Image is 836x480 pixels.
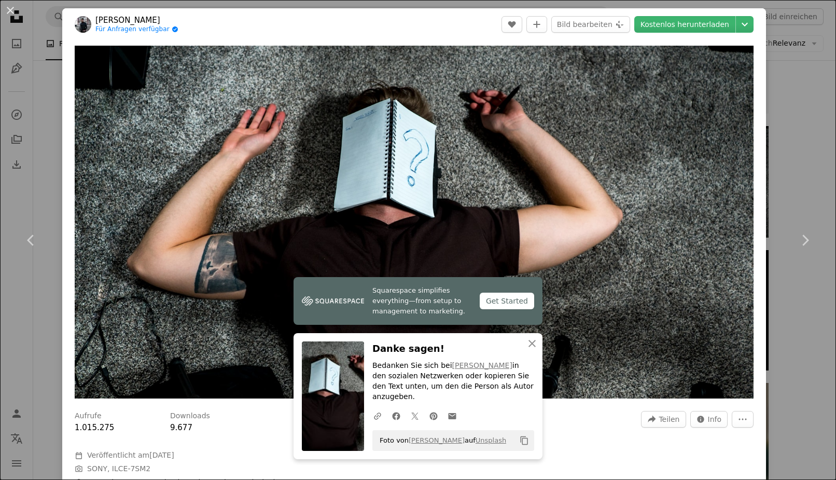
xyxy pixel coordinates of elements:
span: Foto von auf [374,432,506,449]
button: Weitere Aktionen [732,411,754,428]
span: Info [708,412,722,427]
a: Weiter [774,190,836,290]
button: SONY, ILCE-7SM2 [87,464,150,474]
button: In die Zwischenablage kopieren [515,432,533,449]
span: 1.015.275 [75,423,114,432]
a: [PERSON_NAME] [452,361,512,369]
a: Kostenlos herunterladen [634,16,735,33]
img: Person im schwarzen Hemd mit weißem Papier [75,46,754,399]
button: Dieses Bild heranzoomen [75,46,754,399]
a: Für Anfragen verfügbar [95,25,178,34]
time: 20. November 2020 um 00:08:38 MEZ [149,451,174,459]
h3: Downloads [170,411,210,421]
img: Zum Profil von Ryan Snaadt [75,16,91,33]
span: Squarespace simplifies everything—from setup to management to marketing. [372,285,471,317]
button: Bild bearbeiten [551,16,630,33]
a: [PERSON_NAME] [409,436,465,444]
span: 9.677 [170,423,192,432]
button: Zu Kollektion hinzufügen [526,16,547,33]
a: Squarespace simplifies everything—from setup to management to marketing.Get Started [294,277,542,325]
h3: Aufrufe [75,411,102,421]
p: Bedanken Sie sich bei in den sozialen Netzwerken oder kopieren Sie den Text unten, um den die Per... [372,361,534,402]
a: Via E-Mail teilen teilen [443,405,462,426]
button: Statistiken zu diesem Bild [690,411,728,428]
a: Auf Facebook teilen [387,405,406,426]
button: Dieses Bild teilen [641,411,686,428]
button: Downloadgröße auswählen [736,16,754,33]
a: Auf Twitter teilen [406,405,424,426]
h3: Danke sagen! [372,341,534,356]
a: Unsplash [476,436,506,444]
div: Get Started [480,293,534,309]
a: [PERSON_NAME] [95,15,178,25]
span: Teilen [659,412,679,427]
img: file-1747939142011-51e5cc87e3c9 [302,293,364,309]
span: Veröffentlicht am [87,451,174,459]
button: Gefällt mir [501,16,522,33]
a: Auf Pinterest teilen [424,405,443,426]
